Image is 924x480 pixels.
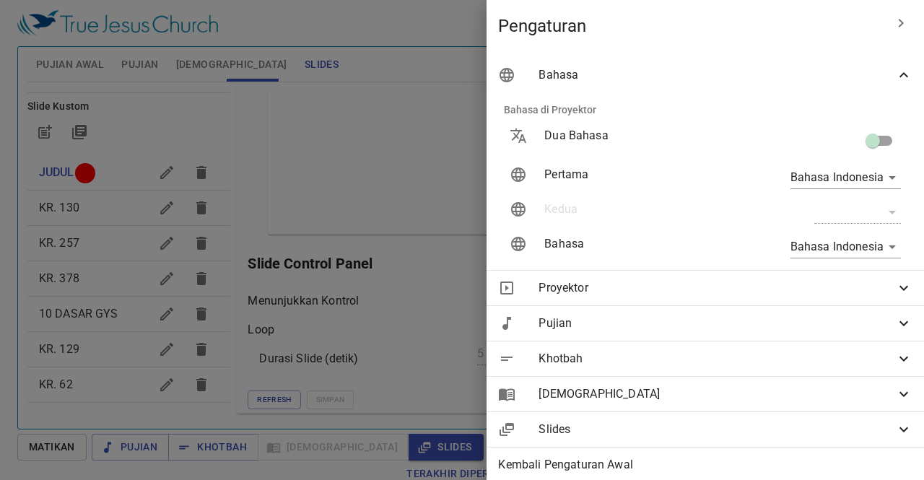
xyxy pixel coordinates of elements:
div: Proyektor [487,271,924,305]
p: Pertama [544,166,728,183]
div: Bahasa [487,58,924,92]
li: Bahasa di Proyektor [492,92,918,127]
div: Khotbah [487,341,924,376]
p: Dua Bahasa [544,127,728,144]
span: Pengaturan [498,14,884,38]
p: Kedua [544,201,728,218]
span: Khotbah [539,350,895,367]
span: Bahasa [539,66,895,84]
span: Proyektor [539,279,895,297]
div: Bahasa Indonesia [790,166,901,189]
div: [DEMOGRAPHIC_DATA] [487,377,924,411]
div: [DEMOGRAPHIC_DATA] [DEMOGRAPHIC_DATA] Sejati Palangka Raya [42,132,240,139]
div: Pujian [487,306,924,341]
span: Kembali Pengaturan Awal [498,456,912,474]
p: Bahasa [544,235,728,253]
span: Pujian [539,315,895,332]
span: [DEMOGRAPHIC_DATA] [539,385,895,403]
span: Slides [539,421,895,438]
div: Bahasa Indonesia [790,235,901,258]
div: Slides [487,412,924,447]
